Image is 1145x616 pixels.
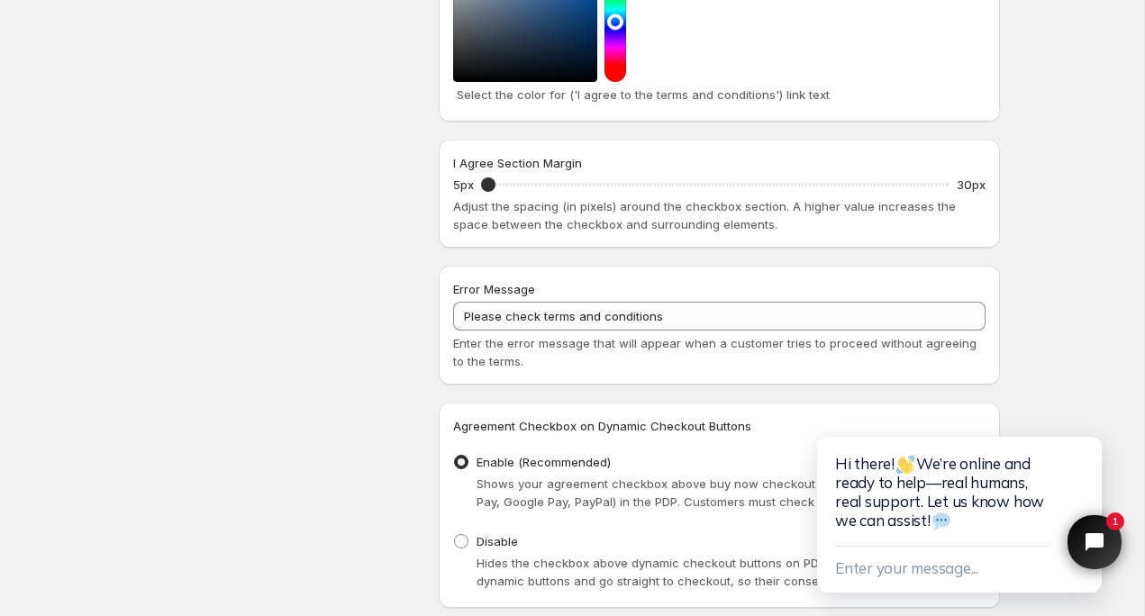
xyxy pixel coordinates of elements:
[453,282,535,296] span: Error Message
[957,176,986,194] p: 30px
[477,534,518,548] span: Disable
[453,176,474,194] p: 5px
[453,336,977,368] span: Enter the error message that will appear when a customer tries to proceed without agreeing to the...
[453,156,582,170] span: I Agree Section Margin
[477,455,611,469] span: Enable (Recommended)
[453,417,986,435] h3: Agreement Checkbox on Dynamic Checkout Buttons
[477,476,984,509] span: Shows your agreement checkbox above buy now checkout buttons(Shopify Pay, Apple Pay, Google Pay, ...
[477,556,950,588] span: Hides the checkbox above dynamic checkout buttons on PDP. Customers click on dynamic buttons and ...
[799,358,1145,616] iframe: Tidio Chat
[457,86,982,104] p: Select the color for ('I agree to the terms and conditions') link text
[453,199,956,231] span: Adjust the spacing (in pixels) around the checkbox section. A higher value increases the space be...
